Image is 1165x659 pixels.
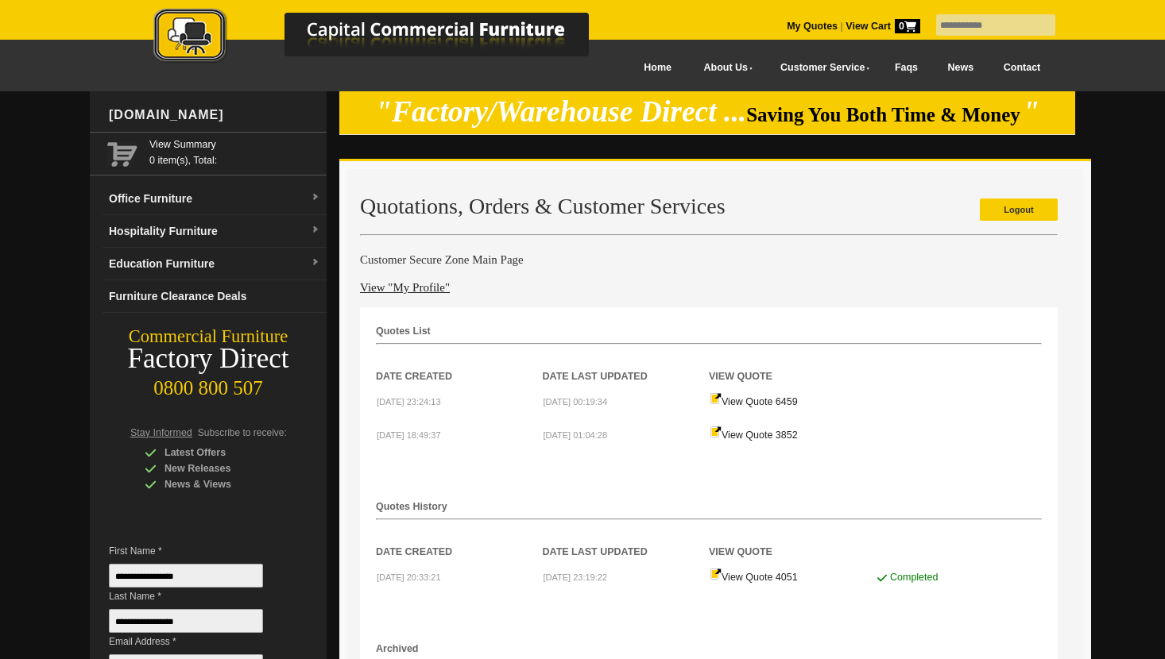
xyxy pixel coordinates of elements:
small: [DATE] 23:19:22 [544,572,608,582]
strong: Quotes History [376,501,447,512]
small: [DATE] 20:33:21 [377,572,441,582]
a: View Quote 3852 [710,430,798,441]
input: Last Name * [109,609,263,633]
div: [DOMAIN_NAME] [103,91,327,139]
img: dropdown [311,258,320,268]
input: First Name * [109,564,263,588]
span: Completed [890,572,938,583]
small: [DATE] 18:49:37 [377,430,441,440]
th: View Quote [709,520,876,560]
div: 0800 800 507 [90,369,327,399]
a: Capital Commercial Furniture Logo [110,8,666,71]
th: Date Created [376,520,543,560]
div: New Releases [145,461,296,476]
small: [DATE] 00:19:34 [544,397,608,407]
div: Factory Direct [90,348,327,370]
img: dropdown [311,193,320,202]
th: Date Created [376,345,543,384]
span: Stay Informed [130,427,192,438]
strong: View Cart [846,21,920,32]
h4: Customer Secure Zone Main Page [360,252,1058,268]
a: Contact [989,50,1055,86]
a: Furniture Clearance Deals [103,280,327,313]
img: Quote-icon [710,392,722,405]
span: First Name * [109,543,287,559]
th: View Quote [709,345,876,384]
a: About Us [687,50,763,86]
span: Saving You Both Time & Money [746,104,1020,125]
div: News & Views [145,476,296,492]
a: Hospitality Furnituredropdown [103,215,327,248]
a: Faqs [880,50,933,86]
a: View Quote 6459 [710,396,798,407]
a: Office Furnituredropdown [103,183,327,215]
a: My Quotes [787,21,838,32]
h2: Quotations, Orders & Customer Services [360,195,1058,218]
small: [DATE] 23:24:13 [377,397,441,407]
img: Quote-icon [710,426,722,438]
span: Email Address * [109,634,287,649]
img: dropdown [311,225,320,235]
strong: Archived [376,643,419,654]
strong: Quotes List [376,326,431,337]
th: Date Last Updated [543,345,710,384]
span: 0 [895,19,920,33]
div: Latest Offers [145,445,296,461]
span: Last Name * [109,588,287,604]
a: Education Furnituredropdown [103,248,327,280]
div: Commercial Furniture [90,326,327,348]
a: View Quote 4051 [710,572,798,583]
a: View Summary [149,137,320,152]
img: Quote-icon [710,568,722,580]
a: View "My Profile" [360,281,450,294]
span: Subscribe to receive: [198,427,287,438]
a: Customer Service [763,50,880,86]
em: "Factory/Warehouse Direct ... [375,95,746,128]
a: View Cart0 [843,21,920,32]
small: [DATE] 01:04:28 [544,430,608,440]
a: News [933,50,989,86]
img: Capital Commercial Furniture Logo [110,8,666,66]
a: Logout [980,198,1058,221]
span: 0 item(s), Total: [149,137,320,166]
th: Date Last Updated [543,520,710,560]
em: " [1023,95,1039,128]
